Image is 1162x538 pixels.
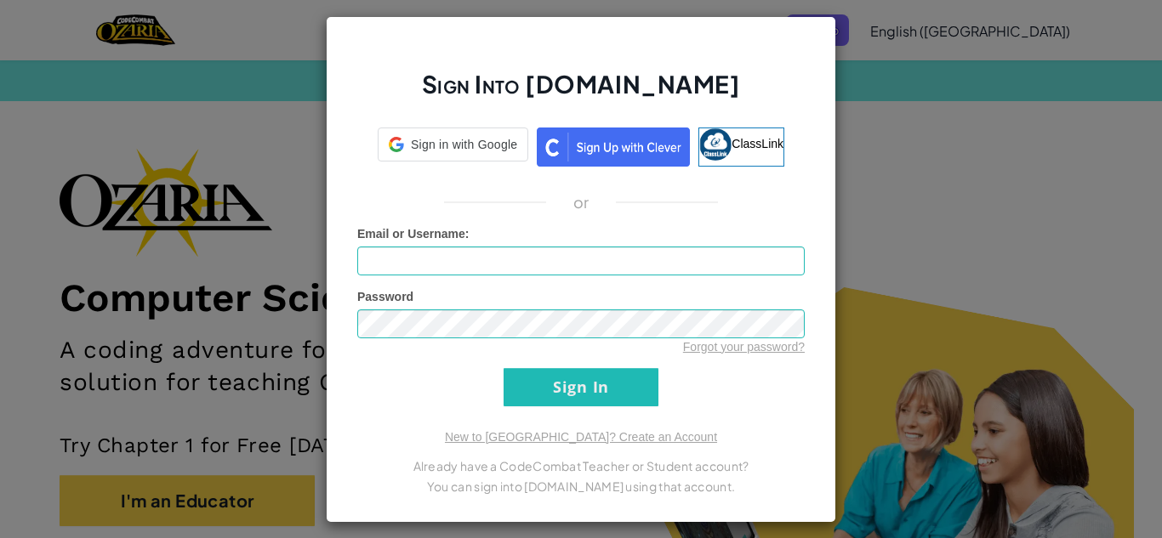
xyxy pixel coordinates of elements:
span: ClassLink [732,136,783,150]
p: You can sign into [DOMAIN_NAME] using that account. [357,476,805,496]
label: : [357,225,470,242]
img: classlink-logo-small.png [699,128,732,161]
span: Email or Username [357,227,465,241]
span: Sign in with Google [411,136,517,153]
p: Already have a CodeCombat Teacher or Student account? [357,456,805,476]
a: Forgot your password? [683,340,805,354]
a: New to [GEOGRAPHIC_DATA]? Create an Account [445,430,717,444]
h2: Sign Into [DOMAIN_NAME] [357,68,805,117]
a: Sign in with Google [378,127,528,167]
input: Sign In [504,368,658,406]
span: Password [357,290,413,303]
img: clever_sso_button@2x.png [537,127,690,167]
div: Sign in with Google [378,127,528,161]
p: or [573,192,590,212]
